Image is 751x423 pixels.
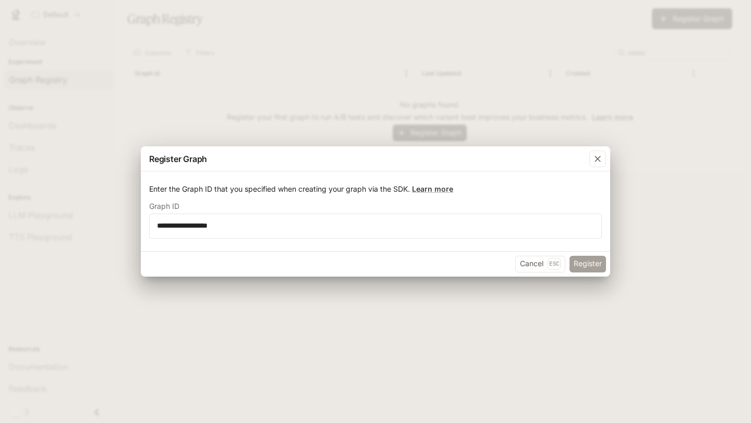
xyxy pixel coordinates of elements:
p: Graph ID [149,203,179,210]
p: Register Graph [149,153,207,165]
button: CancelEsc [515,256,565,272]
a: Learn more [412,184,453,193]
button: Register [570,256,606,272]
p: Esc [548,258,561,269]
p: Enter the Graph ID that you specified when creating your graph via the SDK. [149,184,602,194]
